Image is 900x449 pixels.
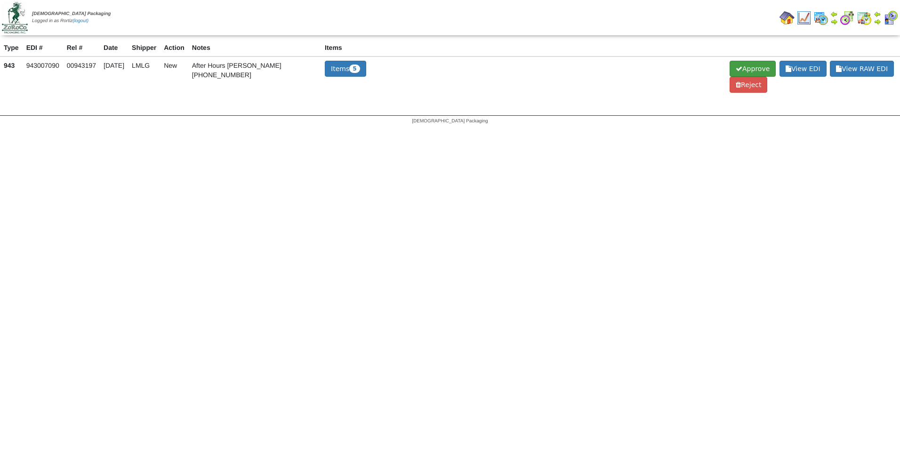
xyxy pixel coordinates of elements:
img: zoroco-logo-small.webp [2,2,28,33]
th: Notes [188,39,321,56]
th: Items [321,39,726,56]
th: Date [100,39,128,56]
img: arrowright.gif [830,18,838,25]
img: calendarprod.gif [813,10,828,25]
span: 5 [349,64,360,73]
span: View EDI [779,61,826,77]
th: Rel # [63,39,100,56]
img: calendarblend.gif [840,10,855,25]
img: arrowleft.gif [874,10,881,18]
img: calendarcustomer.gif [883,10,898,25]
span: [DEMOGRAPHIC_DATA] Packaging [32,11,111,16]
strong: 943 [4,62,15,69]
th: Action [160,39,188,56]
span: Reject [730,77,767,93]
img: home.gif [779,10,795,25]
td: [DATE] [100,56,128,96]
th: Shipper [128,39,160,56]
th: EDI # [23,39,63,56]
td: 943007090 [23,56,63,96]
img: line_graph.gif [796,10,812,25]
span: Logged in as Rortiz [32,11,111,23]
a: (logout) [72,18,88,24]
td: 00943197 [63,56,100,96]
span: View RAW EDI [830,61,894,77]
td: After Hours [PERSON_NAME] [PHONE_NUMBER] [188,56,321,96]
td: LMLG [128,56,160,96]
td: New [160,56,188,96]
span: [DEMOGRAPHIC_DATA] Packaging [412,119,488,124]
img: calendarinout.gif [857,10,872,25]
img: arrowleft.gif [830,10,838,18]
button: Items5 [325,61,366,77]
img: arrowright.gif [874,18,881,25]
span: Approve [730,61,776,77]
